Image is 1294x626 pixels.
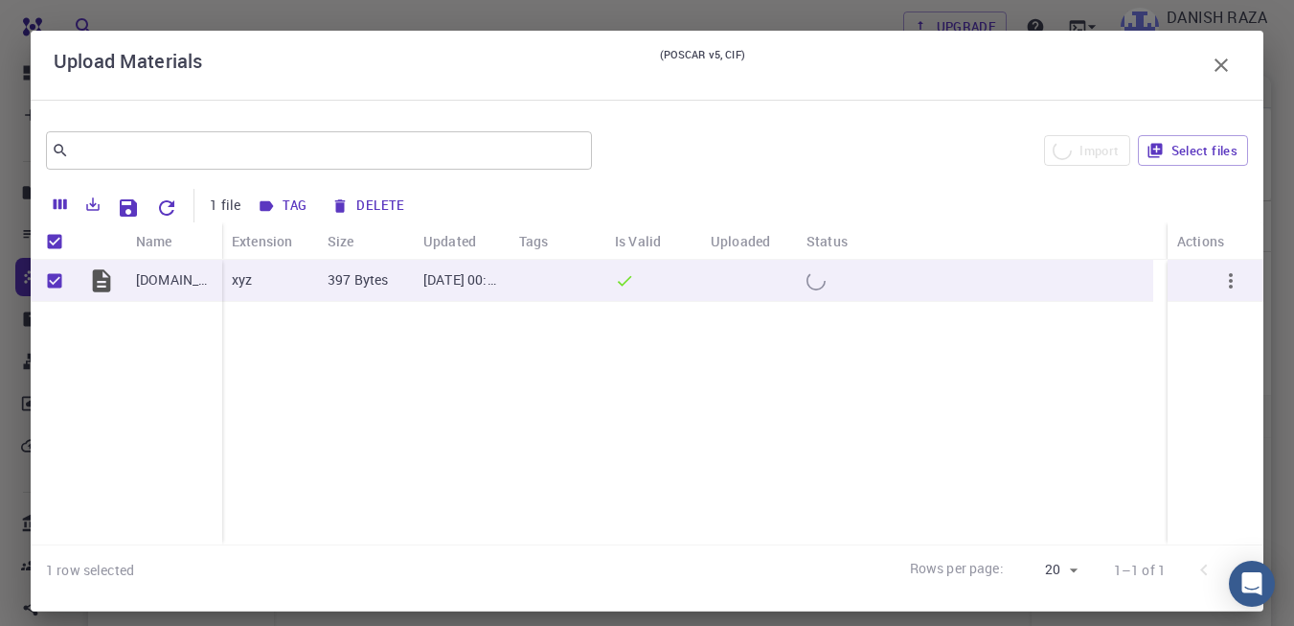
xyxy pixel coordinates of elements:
div: Tags [519,222,549,260]
div: Status [797,222,893,260]
div: Size [318,222,414,260]
div: 1 row selected [46,561,134,580]
div: Open Intercom Messenger [1229,561,1275,607]
div: Tags [510,222,605,260]
small: (POSCAR v5, CIF) [660,46,745,84]
p: [DATE] 00:35 AM [423,270,500,290]
div: Extension [222,222,318,260]
div: Upload Materials [54,46,1240,84]
div: Is Valid [615,222,661,260]
p: 1 file [210,196,240,215]
p: 397 Bytes [328,270,388,290]
div: Extension [232,222,292,260]
button: Save Explorer Settings [109,189,148,227]
p: Rows per page: [910,559,1004,581]
div: 20 [1011,556,1083,584]
p: [DOMAIN_NAME] [136,270,213,290]
button: Columns [44,189,77,220]
div: Actions [1177,222,1224,260]
button: Reset Explorer Settings [148,189,186,227]
div: Uploaded [701,222,797,260]
button: Export [77,189,109,220]
div: Uploaded [711,222,770,260]
div: Is Valid [605,222,701,260]
div: Icon [79,222,126,260]
div: Updated [423,222,476,260]
button: Select files [1138,135,1248,166]
div: Name [136,222,172,260]
p: xyz [232,270,252,290]
p: 1–1 of 1 [1114,561,1166,580]
div: Updated [414,222,510,260]
div: Actions [1168,222,1263,260]
button: Tag [252,191,314,221]
button: Delete [326,191,412,221]
div: Name [126,222,222,260]
div: Status [806,222,848,260]
div: Size [328,222,354,260]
